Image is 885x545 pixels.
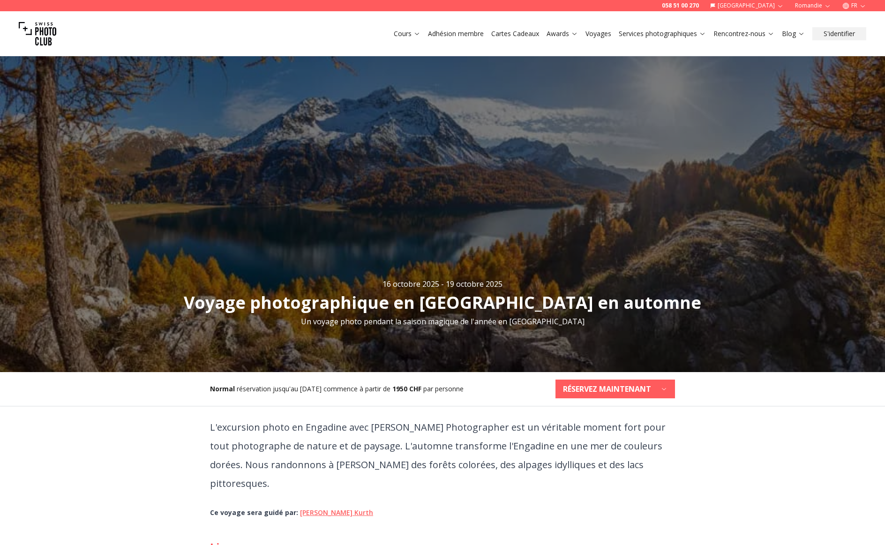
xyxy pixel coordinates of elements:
[619,29,706,38] a: Services photographiques
[210,418,675,493] p: L'excursion photo en Engadine avec [PERSON_NAME] Photographer est un véritable moment fort pour t...
[662,2,699,9] a: 058 51 00 270
[713,29,774,38] a: Rencontrez-nous
[710,27,778,40] button: Rencontrez-nous
[582,27,615,40] button: Voyages
[300,508,373,517] a: [PERSON_NAME] Kurth
[382,278,502,290] div: 16 octobre 2025 - 19 octobre 2025
[487,27,543,40] button: Cartes Cadeaux
[585,29,611,38] a: Voyages
[210,508,298,517] b: Ce voyage sera guidé par :
[210,384,235,393] b: Normal
[782,29,805,38] a: Blog
[423,384,464,393] span: par personne
[424,27,487,40] button: Adhésion membre
[555,380,675,398] button: RÉSERVEZ MAINTENANT
[184,293,701,312] h1: Voyage photographique en [GEOGRAPHIC_DATA] en automne
[392,384,421,393] b: 1950 CHF
[394,29,420,38] a: Cours
[563,383,651,395] b: RÉSERVEZ MAINTENANT
[547,29,578,38] a: Awards
[390,27,424,40] button: Cours
[812,27,866,40] button: S'identifier
[778,27,809,40] button: Blog
[615,27,710,40] button: Services photographiques
[428,29,484,38] a: Adhésion membre
[237,384,390,393] span: réservation jusqu'au [DATE] commence à partir de
[543,27,582,40] button: Awards
[19,15,56,52] img: Swiss photo club
[491,29,539,38] a: Cartes Cadeaux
